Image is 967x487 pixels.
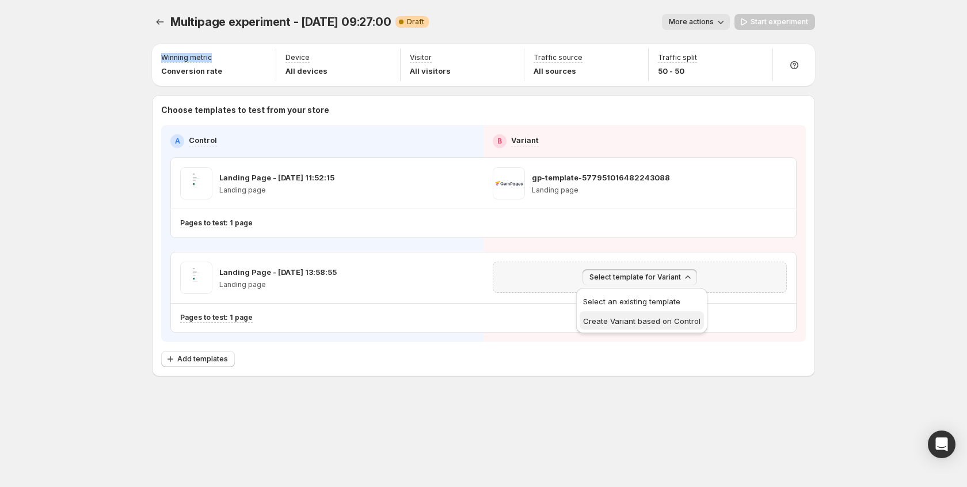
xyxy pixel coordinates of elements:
[534,65,583,77] p: All sources
[583,316,700,326] span: Create Variant based on Control
[219,266,337,278] p: Landing Page - [DATE] 13:58:55
[285,53,310,62] p: Device
[407,17,424,27] span: Draft
[219,172,334,183] p: Landing Page - [DATE] 11:52:15
[175,137,180,146] h2: A
[180,167,212,199] img: Landing Page - Dec 11, 11:52:15
[580,292,704,310] button: Select an existing template
[219,280,337,289] p: Landing page
[534,53,583,62] p: Traffic source
[180,313,253,322] p: Pages to test: 1 page
[589,273,681,282] span: Select template for Variant
[285,65,328,77] p: All devices
[580,311,704,330] button: Create Variant based on Control
[669,17,714,27] span: More actions
[180,218,253,228] p: Pages to test: 1 page
[658,65,697,77] p: 50 - 50
[180,262,212,294] img: Landing Page - Sep 26, 13:58:55
[177,354,228,364] span: Add templates
[161,351,235,367] button: Add templates
[662,14,730,30] button: More actions
[189,134,217,146] p: Control
[497,137,502,146] h2: B
[410,53,432,62] p: Visitor
[493,167,525,199] img: gp-template-577951016482243088
[219,186,334,195] p: Landing page
[161,53,212,62] p: Winning metric
[583,269,697,285] button: Select template for Variant
[658,53,697,62] p: Traffic split
[928,431,955,458] div: Open Intercom Messenger
[532,172,670,183] p: gp-template-577951016482243088
[152,14,168,30] button: Experiments
[532,186,670,195] p: Landing page
[170,15,391,29] span: Multipage experiment - [DATE] 09:27:00
[410,65,451,77] p: All visitors
[583,297,680,306] span: Select an existing template
[161,65,222,77] p: Conversion rate
[511,134,539,146] p: Variant
[161,104,806,116] p: Choose templates to test from your store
